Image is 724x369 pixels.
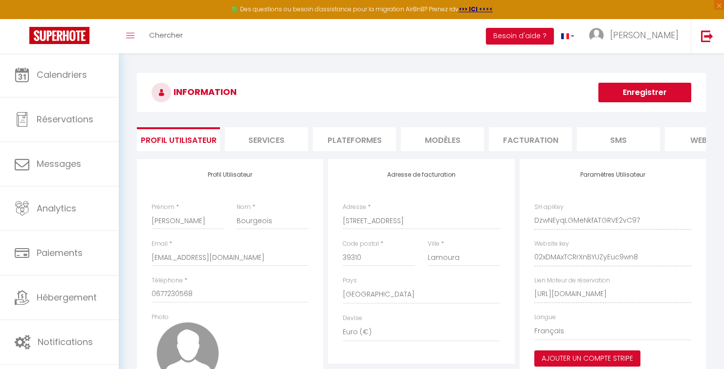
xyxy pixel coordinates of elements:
[225,127,308,151] li: Services
[534,313,556,322] label: Langue
[534,276,610,285] label: Lien Moteur de réservation
[401,127,484,151] li: MODÈLES
[610,29,679,41] span: [PERSON_NAME]
[37,247,83,259] span: Paiements
[37,69,87,81] span: Calendriers
[343,276,357,285] label: Pays
[582,19,691,53] a: ... [PERSON_NAME]
[313,127,396,151] li: Plateformes
[589,28,604,43] img: ...
[152,313,169,322] label: Photo
[152,171,308,178] h4: Profil Utilisateur
[598,83,691,102] button: Enregistrer
[486,28,554,45] button: Besoin d'aide ?
[152,203,175,212] label: Prénom
[152,276,183,285] label: Téléphone
[343,314,362,323] label: Devise
[142,19,190,53] a: Chercher
[29,27,89,44] img: Super Booking
[534,350,640,367] button: Ajouter un compte Stripe
[38,336,93,348] span: Notifications
[343,203,366,212] label: Adresse
[37,158,81,170] span: Messages
[489,127,572,151] li: Facturation
[37,113,93,125] span: Réservations
[459,5,493,13] a: >>> ICI <<<<
[152,239,168,249] label: Email
[534,239,569,249] label: Website key
[37,202,76,214] span: Analytics
[701,30,713,42] img: logout
[37,291,97,303] span: Hébergement
[428,239,439,249] label: Ville
[149,30,183,40] span: Chercher
[137,127,220,151] li: Profil Utilisateur
[343,171,500,178] h4: Adresse de facturation
[137,73,706,112] h3: INFORMATION
[237,203,251,212] label: Nom
[577,127,660,151] li: SMS
[343,239,379,249] label: Code postal
[534,203,564,212] label: SH apiKey
[534,171,691,178] h4: Paramètres Utilisateur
